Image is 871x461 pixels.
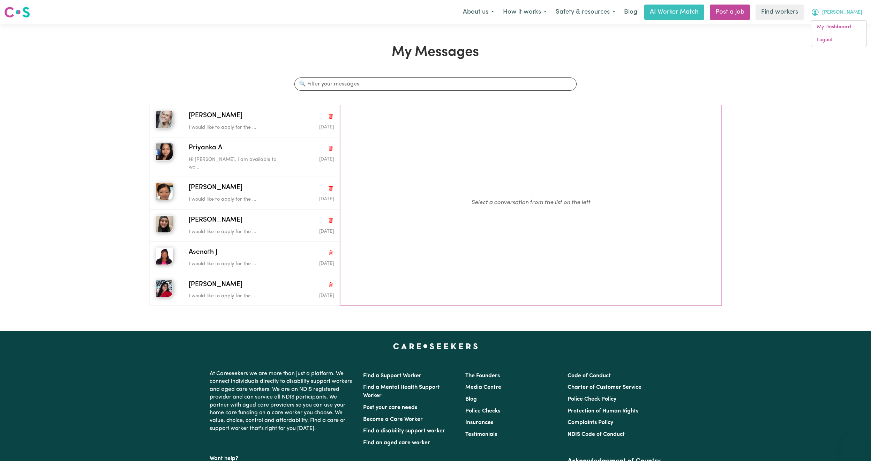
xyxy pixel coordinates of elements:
a: Media Centre [465,385,501,390]
span: Message sent on August 1, 2025 [319,157,334,162]
div: My Account [811,20,867,47]
button: Priyanka APriyanka ADelete conversationHi [PERSON_NAME], I am available to wo...Message sent on A... [150,137,340,177]
a: The Founders [465,373,500,379]
p: Hi [PERSON_NAME], I am available to wo... [189,156,285,171]
img: Rachel T [156,280,173,297]
a: Post a job [710,5,750,20]
p: I would like to apply for the ... [189,260,285,268]
span: [PERSON_NAME] [189,183,242,193]
span: Priyanka A [189,143,222,153]
input: 🔍 Filter your messages [294,77,576,91]
a: Become a Care Worker [363,417,423,422]
a: Police Check Policy [568,396,616,402]
button: My Account [806,5,867,20]
img: Careseekers logo [4,6,30,18]
button: Delete conversation [328,111,334,120]
button: Amy Y[PERSON_NAME]Delete conversationI would like to apply for the ...Message sent on August 1, 2025 [150,177,340,209]
a: Post your care needs [363,405,417,410]
iframe: Button to launch messaging window, conversation in progress [843,433,865,455]
p: At Careseekers we are more than just a platform. We connect individuals directly to disability su... [210,367,355,435]
a: Find a Mental Health Support Worker [363,385,440,399]
img: Amy Y [156,183,173,200]
button: Lyn A[PERSON_NAME]Delete conversationI would like to apply for the ...Message sent on August 1, 2025 [150,209,340,241]
a: My Dashboard [811,21,866,34]
img: Lyn A [156,215,173,233]
button: Delete conversation [328,184,334,193]
h1: My Messages [149,44,722,61]
span: Asenath J [189,247,218,258]
a: Blog [465,396,477,402]
a: AI Worker Match [644,5,704,20]
button: How it works [498,5,551,20]
a: Careseekers home page [393,343,478,349]
button: About us [458,5,498,20]
button: Delete conversation [328,144,334,153]
a: Testimonials [465,432,497,437]
a: Insurances [465,420,493,425]
span: [PERSON_NAME] [822,9,862,16]
span: [PERSON_NAME] [189,280,242,290]
a: Complaints Policy [568,420,613,425]
a: Blog [620,5,641,20]
button: Julia B[PERSON_NAME]Delete conversationI would like to apply for the ...Message sent on August 4,... [150,105,340,137]
a: Police Checks [465,408,500,414]
p: I would like to apply for the ... [189,228,285,236]
img: Priyanka A [156,143,173,161]
a: Charter of Customer Service [568,385,641,390]
span: Message sent on August 1, 2025 [319,229,334,234]
a: Protection of Human Rights [568,408,638,414]
span: [PERSON_NAME] [189,215,242,225]
em: Select a conversation from the list on the left [471,200,590,206]
img: Julia B [156,111,173,128]
img: Asenath J [156,247,173,265]
button: Safety & resources [551,5,620,20]
a: Find a disability support worker [363,428,445,434]
button: Delete conversation [328,280,334,289]
p: I would like to apply for the ... [189,292,285,300]
p: I would like to apply for the ... [189,196,285,203]
span: Message sent on August 4, 2025 [319,125,334,129]
span: [PERSON_NAME] [189,111,242,121]
span: Message sent on August 6, 2025 [319,261,334,266]
span: Message sent on August 1, 2025 [319,197,334,201]
a: NDIS Code of Conduct [568,432,625,437]
button: Rachel T[PERSON_NAME]Delete conversationI would like to apply for the ...Message sent on July 6, ... [150,274,340,306]
button: Delete conversation [328,216,334,225]
a: Find a Support Worker [363,373,421,379]
a: Careseekers logo [4,4,30,20]
button: Delete conversation [328,248,334,257]
p: I would like to apply for the ... [189,124,285,132]
a: Find workers [756,5,804,20]
a: Logout [811,34,866,47]
a: Find an aged care worker [363,440,430,446]
button: Asenath JAsenath JDelete conversationI would like to apply for the ...Message sent on August 6, 2025 [150,241,340,274]
a: Code of Conduct [568,373,611,379]
span: Message sent on July 6, 2025 [319,293,334,298]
